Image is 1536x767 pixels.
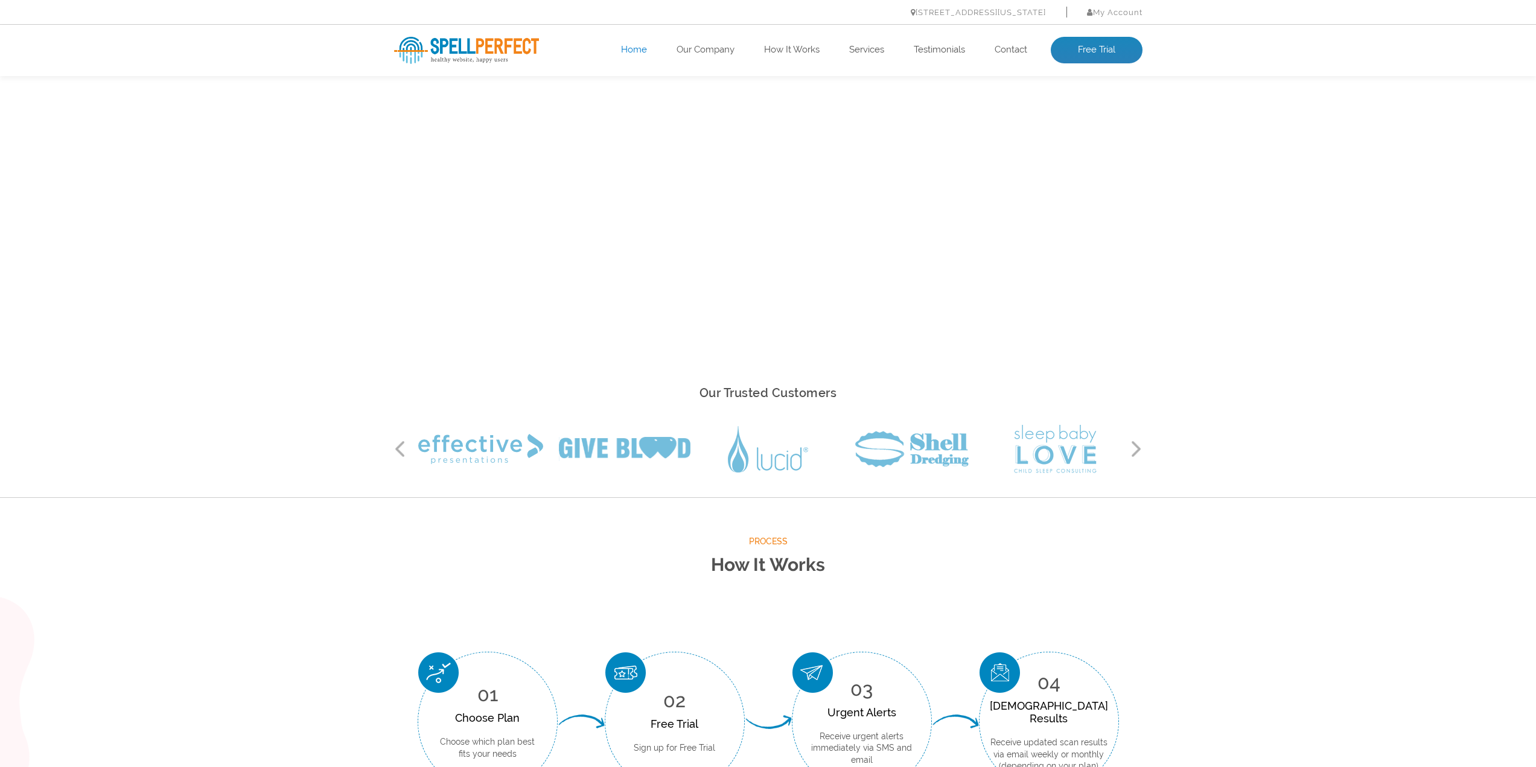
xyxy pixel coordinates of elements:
[418,652,459,693] img: Choose Plan
[811,706,913,719] div: Urgent Alerts
[1037,671,1060,693] span: 04
[990,699,1108,725] div: [DEMOGRAPHIC_DATA] Results
[477,683,498,705] span: 01
[394,534,1142,549] span: Process
[436,711,539,724] div: Choose Plan
[728,426,808,473] img: Lucid
[792,652,833,693] img: Urgent Alerts
[559,437,690,461] img: Give Blood
[850,678,873,700] span: 03
[663,689,686,711] span: 02
[418,434,543,464] img: Effective
[634,742,715,754] p: Sign up for Free Trial
[811,731,913,766] p: Receive urgent alerts immediately via SMS and email
[1130,440,1142,458] button: Next
[394,440,406,458] button: Previous
[1014,425,1097,473] img: Sleep Baby Love
[855,431,969,467] img: Shell Dredging
[394,549,1142,581] h2: How It Works
[394,383,1142,404] h2: Our Trusted Customers
[634,718,715,730] div: Free Trial
[605,652,646,693] img: Free Trial
[436,736,539,760] p: Choose which plan best fits your needs
[980,652,1020,693] img: Scan Result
